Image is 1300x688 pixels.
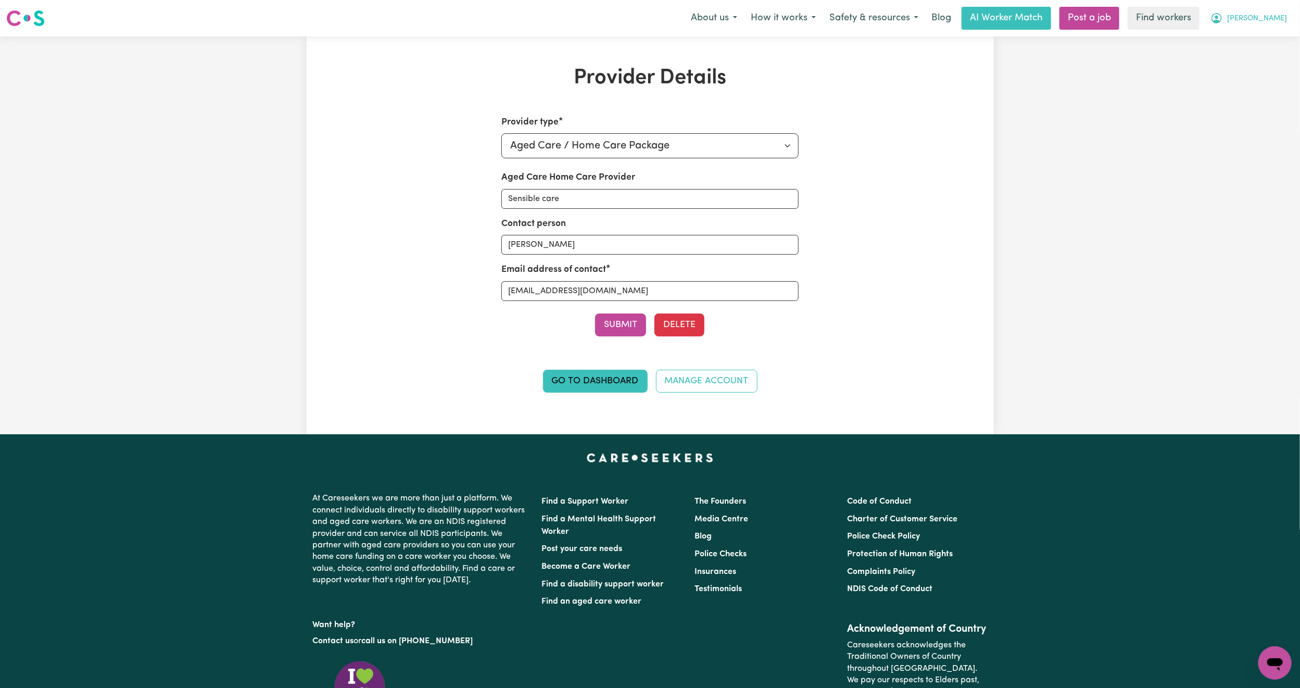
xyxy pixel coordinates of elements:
button: Delete [654,314,704,336]
input: e.g. lindsay.jones@orgx.com.au [501,281,799,301]
a: Manage Account [656,370,758,393]
a: Blog [695,532,712,541]
a: Find an aged care worker [542,597,642,606]
button: Safety & resources [823,7,925,29]
label: Provider type [501,116,559,129]
a: Charter of Customer Service [847,515,957,523]
a: The Founders [695,497,746,506]
a: Blog [925,7,957,30]
label: Contact person [501,217,566,231]
button: About us [684,7,744,29]
input: e.g. Organisation X Ltd. [501,189,799,209]
a: Police Checks [695,550,747,558]
p: Want help? [313,615,529,631]
a: Find a Support Worker [542,497,629,506]
a: Code of Conduct [847,497,912,506]
a: AI Worker Match [962,7,1051,30]
a: Become a Care Worker [542,562,631,571]
a: Careseekers logo [6,6,45,30]
button: My Account [1204,7,1294,29]
a: Find a Mental Health Support Worker [542,515,657,536]
p: or [313,631,529,651]
img: Careseekers logo [6,9,45,28]
button: How it works [744,7,823,29]
a: Go to Dashboard [543,370,648,393]
a: Media Centre [695,515,748,523]
a: Complaints Policy [847,568,915,576]
h1: Provider Details [427,66,873,91]
a: Find workers [1128,7,1200,30]
p: At Careseekers we are more than just a platform. We connect individuals directly to disability su... [313,489,529,590]
a: Testimonials [695,585,742,593]
a: Police Check Policy [847,532,920,541]
button: Submit [595,314,646,336]
span: [PERSON_NAME] [1227,13,1287,24]
iframe: Button to launch messaging window, conversation in progress [1258,646,1292,680]
a: Find a disability support worker [542,580,664,589]
input: e.g. Lindsay Jones [501,235,799,255]
a: Insurances [695,568,736,576]
a: Protection of Human Rights [847,550,953,558]
h2: Acknowledgement of Country [847,623,987,635]
a: Careseekers home page [587,453,713,461]
a: Post a job [1059,7,1119,30]
label: Email address of contact [501,263,606,277]
a: Post your care needs [542,545,623,553]
a: call us on [PHONE_NUMBER] [362,637,473,645]
a: NDIS Code of Conduct [847,585,932,593]
a: Contact us [313,637,354,645]
label: Aged Care Home Care Provider [501,171,635,184]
